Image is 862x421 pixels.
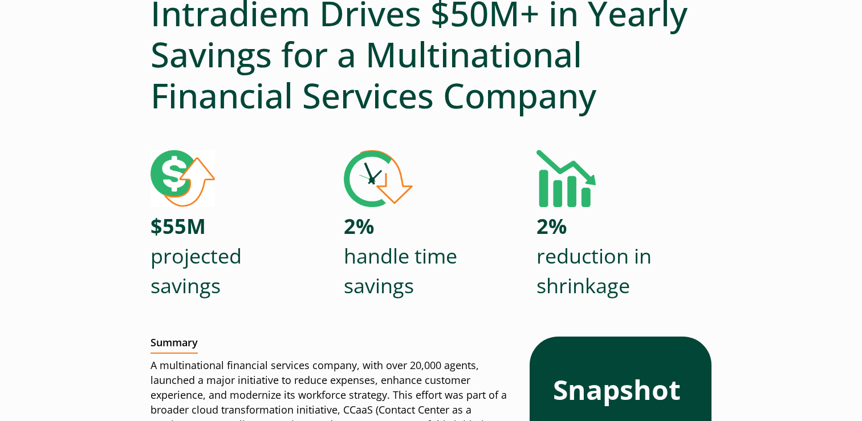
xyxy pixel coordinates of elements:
h2: Summary [151,337,198,354]
p: projected savings [151,212,242,300]
p: reduction in shrinkage [536,212,652,300]
strong: 2% [344,212,374,240]
strong: Snapshot [553,371,681,408]
strong: 2% [536,212,567,240]
strong: $55M [151,212,206,240]
p: handle time savings [344,212,457,300]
